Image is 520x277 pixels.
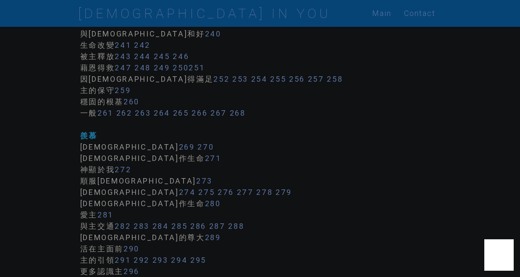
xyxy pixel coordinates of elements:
a: 241 [115,40,131,50]
a: 257 [308,74,324,84]
a: 261 [97,108,113,118]
a: 286 [190,221,206,231]
a: 276 [218,187,234,197]
a: 290 [123,244,139,254]
a: 282 [115,221,131,231]
a: 246 [173,52,189,61]
a: 274 [179,187,196,197]
a: 267 [210,108,227,118]
a: 285 [171,221,187,231]
a: 296 [123,267,139,276]
a: 295 [190,255,206,265]
a: 266 [192,108,207,118]
a: 270 [197,142,214,152]
a: 245 [154,52,170,61]
a: 293 [152,255,168,265]
a: 264 [154,108,170,118]
a: 269 [179,142,195,152]
a: 283 [134,221,150,231]
a: 248 [134,63,151,72]
a: 265 [173,108,189,118]
a: 256 [289,74,305,84]
a: 275 [198,187,215,197]
a: 253 [232,74,248,84]
a: 249 [154,63,170,72]
a: 255 [270,74,286,84]
a: 262 [116,108,132,118]
a: 260 [123,97,139,106]
a: 259 [115,85,131,95]
iframe: Chat [484,239,514,271]
a: 271 [205,153,221,163]
a: 羨慕 [80,131,97,140]
a: 277 [237,187,254,197]
a: 278 [256,187,273,197]
a: 284 [152,221,169,231]
a: 268 [230,108,246,118]
a: 287 [209,221,226,231]
a: 244 [134,52,151,61]
a: 292 [134,255,150,265]
a: 254 [251,74,268,84]
a: 243 [115,52,131,61]
a: 252 [213,74,229,84]
a: 291 [115,255,131,265]
a: 273 [196,176,213,186]
a: 250 [173,63,189,72]
a: 251 [189,63,205,72]
a: 281 [97,210,113,220]
a: 288 [228,221,244,231]
a: 247 [115,63,131,72]
a: 272 [115,165,131,174]
a: 289 [205,233,221,242]
a: 280 [205,199,221,208]
a: 239 [115,18,131,27]
a: 242 [134,40,150,50]
a: 258 [327,74,343,84]
a: 240 [205,29,221,39]
a: 279 [276,187,292,197]
a: 294 [171,255,187,265]
a: 263 [135,108,151,118]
